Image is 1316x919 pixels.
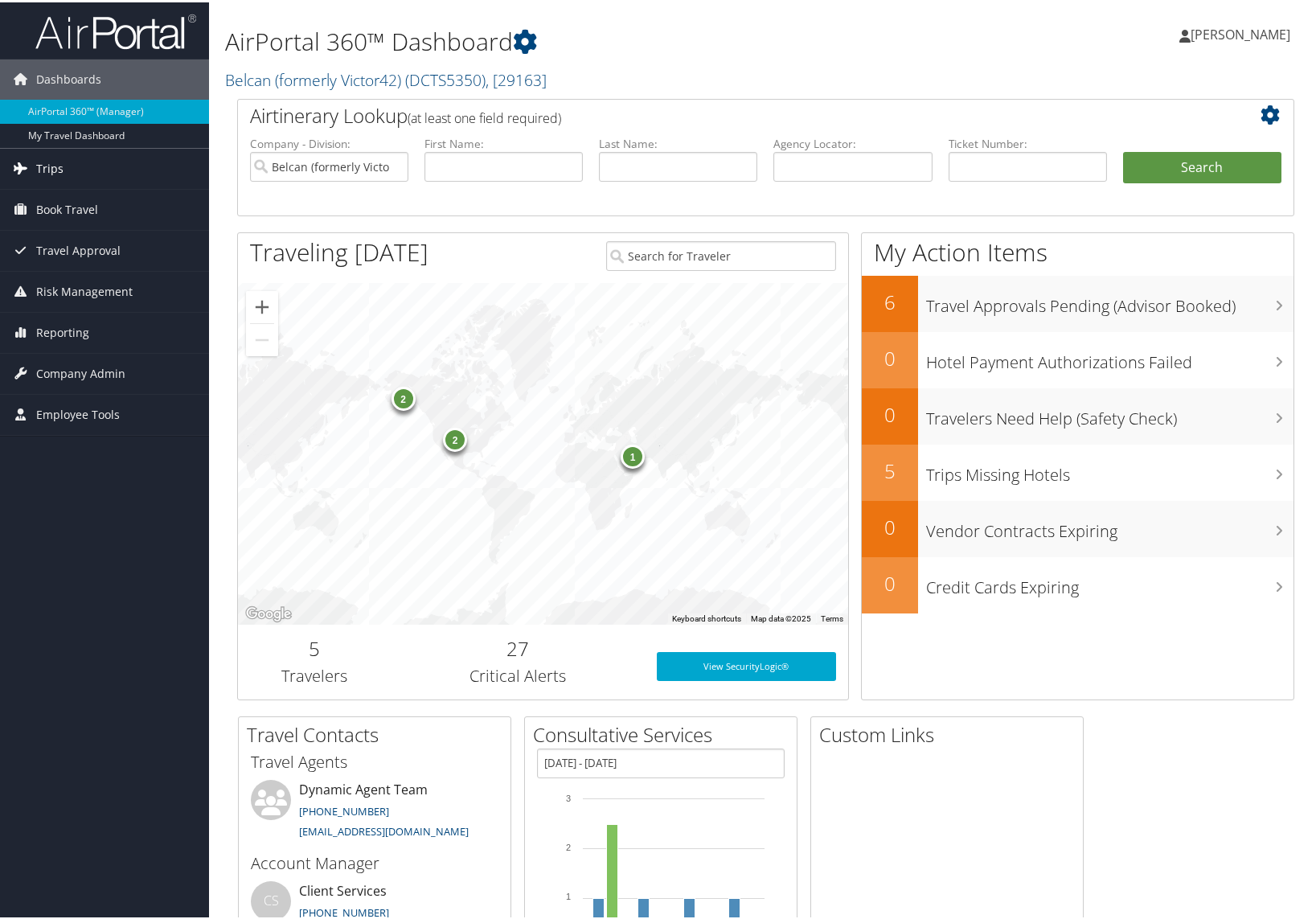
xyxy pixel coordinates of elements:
[225,23,946,56] h1: AirPortal 360™ Dashboard
[299,822,469,836] a: [EMAIL_ADDRESS][DOMAIN_NAME]
[566,840,571,850] tspan: 2
[533,719,797,746] h2: Consultative Services
[862,455,918,482] h2: 5
[672,611,741,622] button: Keyboard shortcuts
[862,330,1293,386] a: 0Hotel Payment Authorizations Failed
[243,777,506,843] li: Dynamic Agent Team
[36,187,98,228] span: Book Travel
[250,100,1194,127] h2: Airtinerary Lookup
[242,601,295,622] img: Google
[251,850,498,872] h3: Account Manager
[250,233,428,267] h1: Traveling [DATE]
[773,133,932,150] label: Agency Locator:
[242,601,295,622] a: Open this area in Google Maps (opens a new window)
[444,425,468,449] div: 2
[657,650,836,679] a: View SecurityLogic®
[606,239,836,269] input: Search for Traveler
[1123,150,1281,182] button: Search
[926,510,1293,540] h3: Vendor Contracts Expiring
[926,341,1293,371] h3: Hotel Payment Authorizations Failed
[36,146,64,187] span: Trips
[251,749,498,771] h3: Travel Agents
[926,397,1293,428] h3: Travelers Need Help (Safety Check)
[751,612,811,621] span: Map data ©2025
[926,453,1293,484] h3: Trips Missing Hotels
[862,233,1293,267] h1: My Action Items
[949,133,1107,150] label: Ticket Number:
[621,442,645,466] div: 1
[36,269,133,310] span: Risk Management
[566,889,571,899] tspan: 1
[299,802,389,816] a: [PHONE_NUMBER]
[486,67,547,88] span: , [ 29163 ]
[403,633,633,660] h2: 27
[36,57,101,97] span: Dashboards
[819,719,1083,746] h2: Custom Links
[250,133,408,150] label: Company - Division:
[250,663,379,685] h3: Travelers
[246,289,278,321] button: Zoom in
[862,343,918,370] h2: 0
[862,386,1293,442] a: 0Travelers Need Help (Safety Check)
[599,133,757,150] label: Last Name:
[862,511,918,539] h2: 0
[926,285,1293,315] h3: Travel Approvals Pending (Advisor Booked)
[225,67,547,88] a: Belcan (formerly Victor42)
[862,286,918,314] h2: 6
[405,67,486,88] span: ( DCTS5350 )
[250,633,379,660] h2: 5
[35,10,196,48] img: airportal-logo.png
[424,133,583,150] label: First Name:
[926,566,1293,597] h3: Credit Cards Expiring
[36,228,121,269] span: Travel Approval
[36,310,89,351] span: Reporting
[862,568,918,595] h2: 0
[408,107,561,125] span: (at least one field required)
[251,879,291,919] div: CS
[36,351,125,392] span: Company Admin
[1179,8,1306,56] a: [PERSON_NAME]
[299,903,389,917] a: [PHONE_NUMBER]
[36,392,120,433] span: Employee Tools
[392,384,416,408] div: 2
[246,322,278,354] button: Zoom out
[862,555,1293,611] a: 0Credit Cards Expiring
[862,442,1293,498] a: 5Trips Missing Hotels
[862,399,918,426] h2: 0
[862,273,1293,330] a: 6Travel Approvals Pending (Advisor Booked)
[403,663,633,685] h3: Critical Alerts
[1191,23,1290,41] span: [PERSON_NAME]
[247,719,510,746] h2: Travel Contacts
[566,791,571,801] tspan: 3
[862,498,1293,555] a: 0Vendor Contracts Expiring
[821,612,843,621] a: Terms (opens in new tab)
